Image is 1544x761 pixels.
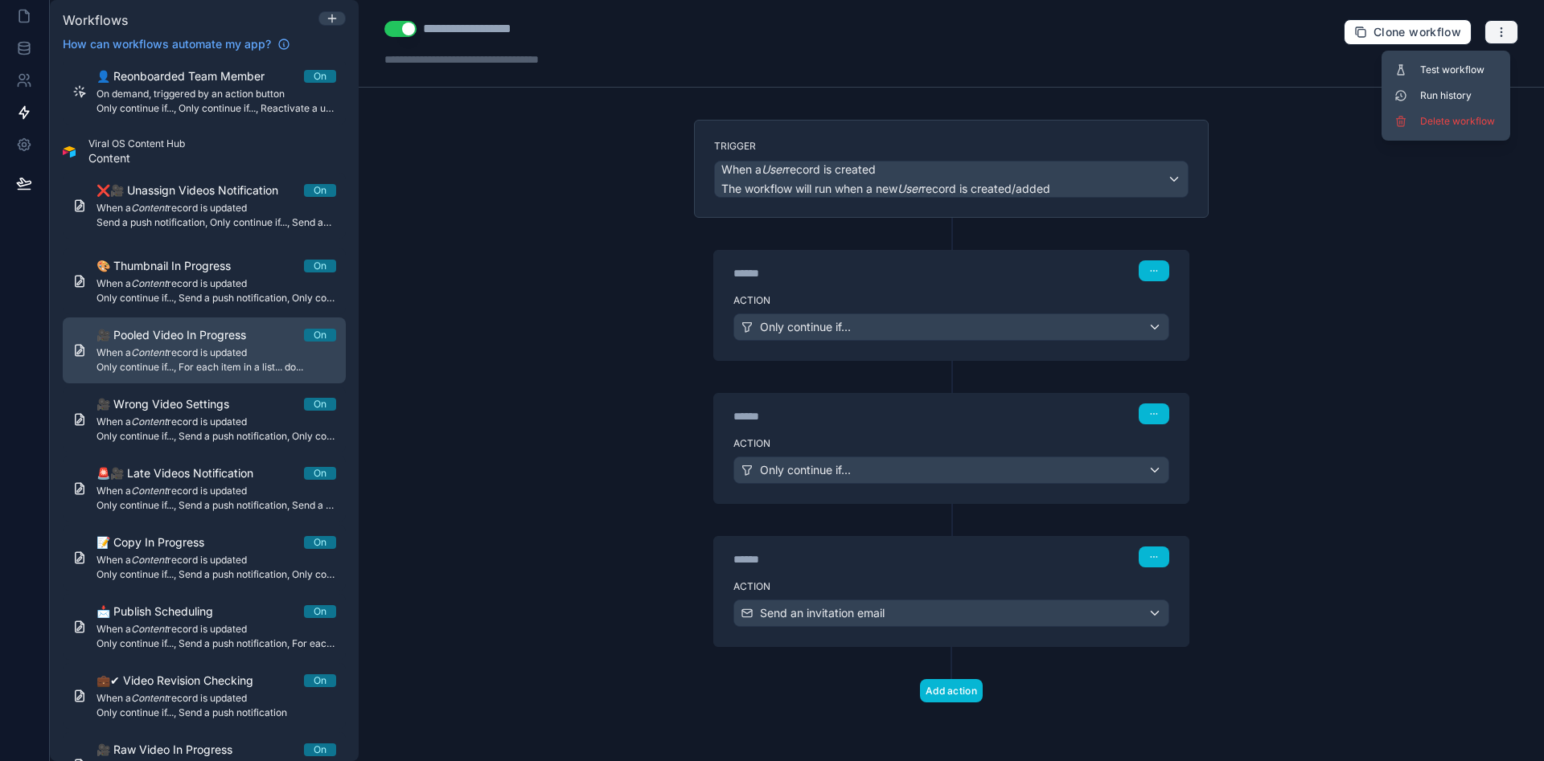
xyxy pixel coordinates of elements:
[760,319,851,335] span: Only continue if...
[733,313,1169,341] button: Only continue if...
[733,580,1169,593] label: Action
[762,162,786,176] em: User
[1420,89,1497,102] span: Run history
[733,599,1169,627] button: Send an invitation email
[1374,25,1461,39] span: Clone workflow
[733,294,1169,307] label: Action
[1388,57,1504,83] button: Test workflow
[721,162,876,178] span: When a record is created
[760,605,885,621] span: Send an invitation email
[760,462,851,478] span: Only continue if...
[1388,83,1504,108] button: Run history
[714,161,1189,198] button: When aUserrecord is createdThe workflow will run when a newUserrecord is created/added
[1344,19,1472,45] button: Clone workflow
[1420,115,1497,128] span: Delete workflow
[714,140,1189,153] label: Trigger
[733,437,1169,450] label: Action
[1388,108,1504,134] button: Delete workflow
[63,12,128,28] span: Workflows
[1420,63,1497,76] span: Test workflow
[733,456,1169,484] button: Only continue if...
[920,679,983,702] button: Add action
[721,182,1050,195] span: The workflow will run when a new record is created/added
[897,182,922,195] em: User
[56,36,297,52] a: How can workflows automate my app?
[63,36,271,52] span: How can workflows automate my app?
